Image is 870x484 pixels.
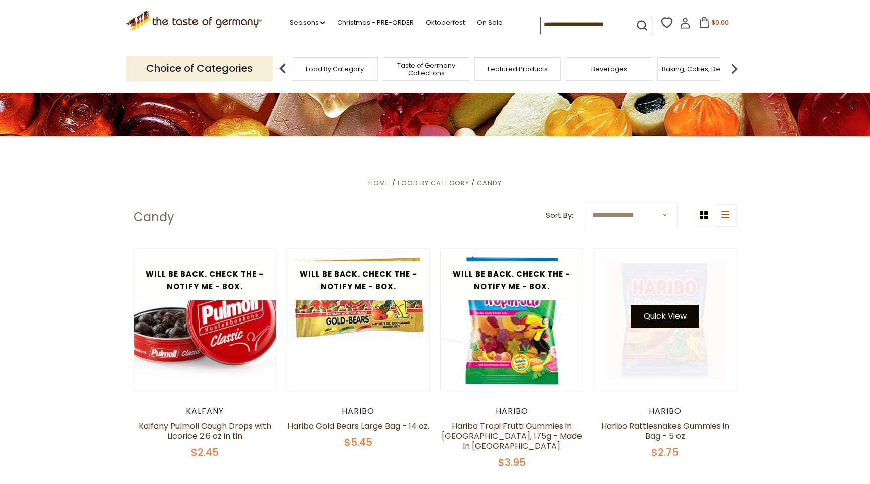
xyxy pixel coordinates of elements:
[397,178,469,188] a: Food By Category
[591,65,627,73] a: Beverages
[368,178,390,188] a: Home
[441,249,583,391] img: Haribo Tropi Frutti Gummies in Bag, 175g - Made In Germany
[631,305,699,328] button: Quick View
[601,420,729,442] a: Haribo Rattlesnakes Gummies in Bag - 5 oz
[662,65,740,73] a: Baking, Cakes, Desserts
[594,406,737,416] div: Haribo
[693,17,735,32] button: $0.00
[191,445,219,459] span: $2.45
[724,59,744,79] img: next arrow
[546,209,573,222] label: Sort By:
[425,17,464,28] a: Oktoberfest
[344,435,372,449] span: $5.45
[476,17,502,28] a: On Sale
[712,18,729,27] span: $0.00
[306,65,364,73] a: Food By Category
[134,210,174,225] h1: Candy
[287,406,430,416] div: Haribo
[442,420,582,452] a: Haribo Tropi Frutti Gummies in [GEOGRAPHIC_DATA], 175g - Made In [GEOGRAPHIC_DATA]
[126,56,273,81] p: Choice of Categories
[651,445,679,459] span: $2.75
[440,406,584,416] div: Haribo
[287,420,429,432] a: Haribo Gold Bears Large Bag - 14 oz.
[139,420,271,442] a: Kalfany Pulmoll Cough Drops with Licorice 2.6 oz in tin
[488,65,548,73] a: Featured Products
[594,249,736,391] img: Haribo Rattlesnakes Gummies in Bag - 5 oz
[337,17,413,28] a: Christmas - PRE-ORDER
[134,406,277,416] div: Kalfany
[498,455,526,469] span: $3.95
[477,178,502,188] a: Candy
[273,59,293,79] img: previous arrow
[287,249,430,339] img: Haribo Gold Bears Large Bag - 14 oz.
[134,249,276,391] img: Kalfany Pulmoll Cough Drops with Licorice 2.6 oz in tin
[386,62,466,77] a: Taste of Germany Collections
[289,17,325,28] a: Seasons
